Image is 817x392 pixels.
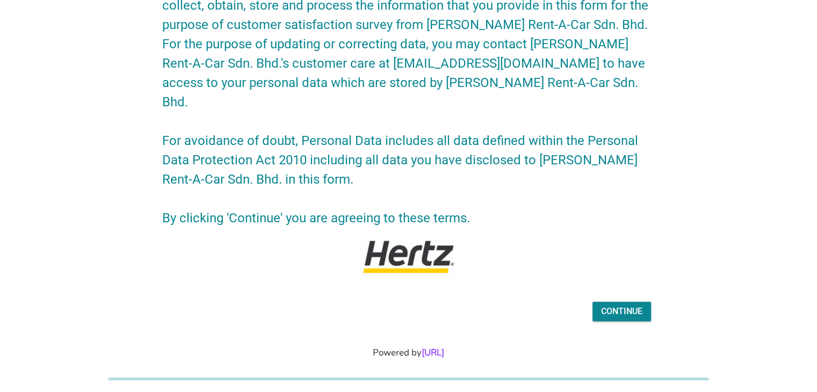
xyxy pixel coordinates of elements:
[359,236,458,277] img: 3d5730ea-73cb-4a1d-9db7-be59926df63c-Hertz-Logo%20resized.jpg
[601,305,642,318] div: Continue
[13,346,804,359] div: Powered by
[422,346,444,359] a: [URL]
[592,302,651,321] button: Continue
